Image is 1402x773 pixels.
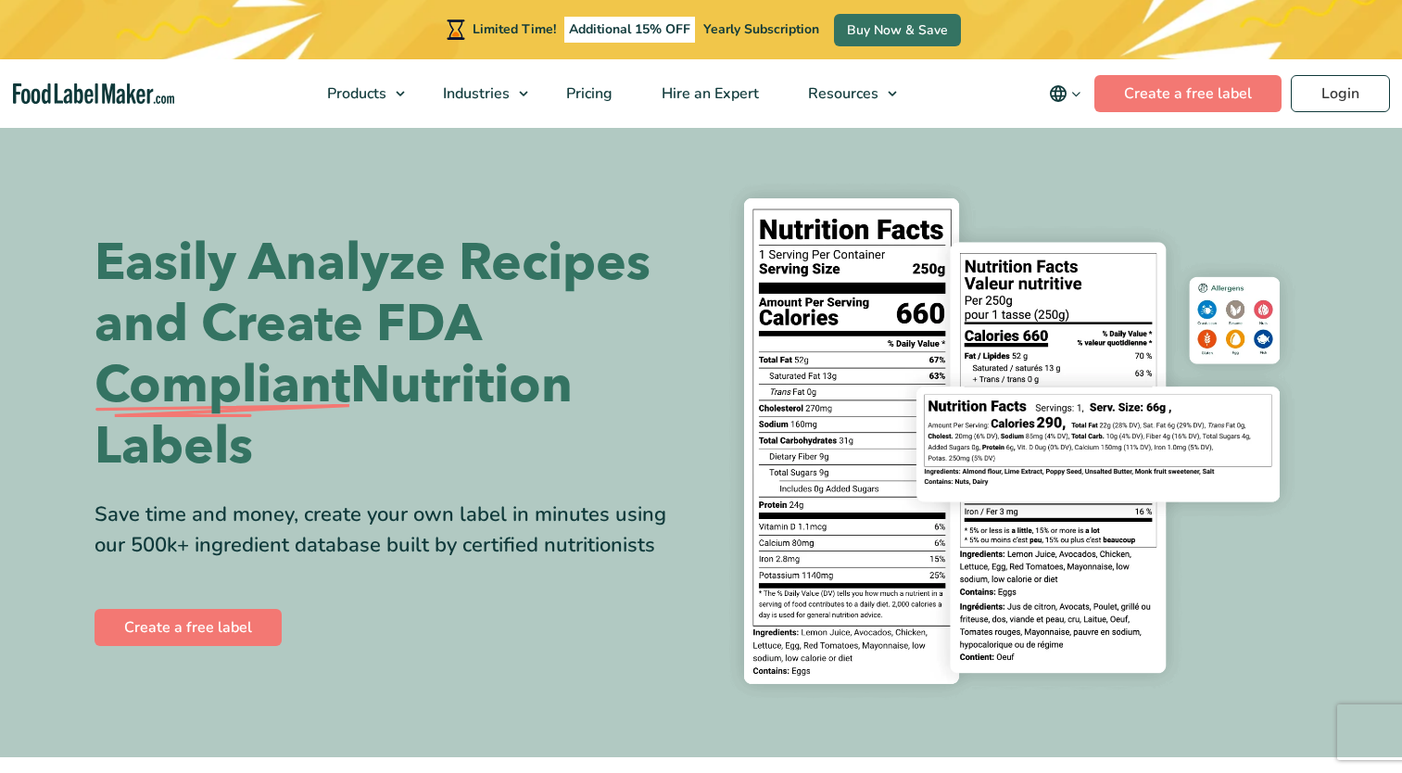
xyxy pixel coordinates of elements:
[834,14,961,46] a: Buy Now & Save
[656,83,761,104] span: Hire an Expert
[303,59,414,128] a: Products
[561,83,614,104] span: Pricing
[419,59,537,128] a: Industries
[95,500,688,561] div: Save time and money, create your own label in minutes using our 500k+ ingredient database built b...
[638,59,779,128] a: Hire an Expert
[1094,75,1282,112] a: Create a free label
[473,20,556,38] span: Limited Time!
[1291,75,1390,112] a: Login
[322,83,388,104] span: Products
[437,83,512,104] span: Industries
[703,20,819,38] span: Yearly Subscription
[95,233,688,477] h1: Easily Analyze Recipes and Create FDA Nutrition Labels
[542,59,633,128] a: Pricing
[95,609,282,646] a: Create a free label
[95,355,350,416] span: Compliant
[802,83,880,104] span: Resources
[784,59,906,128] a: Resources
[564,17,695,43] span: Additional 15% OFF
